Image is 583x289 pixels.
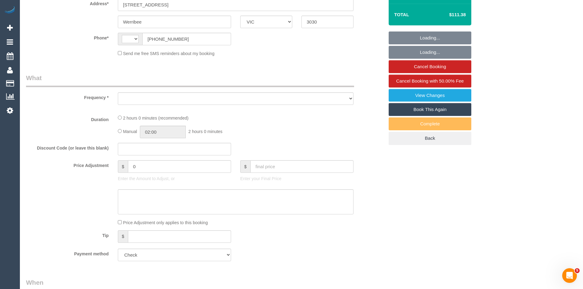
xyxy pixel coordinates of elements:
[118,16,231,28] input: Suburb*
[189,129,222,134] span: 2 hours 0 minutes
[250,160,353,173] input: final price
[21,33,113,41] label: Phone*
[240,176,353,182] p: Enter your Final Price
[575,268,580,273] span: 5
[389,60,471,73] a: Cancel Booking
[562,268,577,283] iframe: Intercom live chat
[123,116,189,120] span: 2 hours 0 minutes (recommended)
[389,89,471,102] a: View Changes
[389,132,471,145] a: Back
[394,12,409,17] strong: Total
[21,249,113,257] label: Payment method
[301,16,353,28] input: Post Code*
[396,78,464,83] span: Cancel Booking with 50.00% Fee
[123,220,208,225] span: Price Adjustment only applies to this booking
[240,160,250,173] span: $
[118,176,231,182] p: Enter the Amount to Adjust, or
[21,160,113,169] label: Price Adjustment
[21,92,113,101] label: Frequency *
[142,33,231,45] input: Phone*
[21,143,113,151] label: Discount Code (or leave this blank)
[123,51,215,56] span: Send me free SMS reminders about my booking
[389,103,471,116] a: Book This Again
[118,230,128,243] span: $
[118,160,128,173] span: $
[4,6,16,15] img: Automaid Logo
[431,12,466,17] h4: $111.38
[21,114,113,123] label: Duration
[123,129,137,134] span: Manual
[389,75,471,87] a: Cancel Booking with 50.00% Fee
[21,230,113,239] label: Tip
[26,73,354,87] legend: What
